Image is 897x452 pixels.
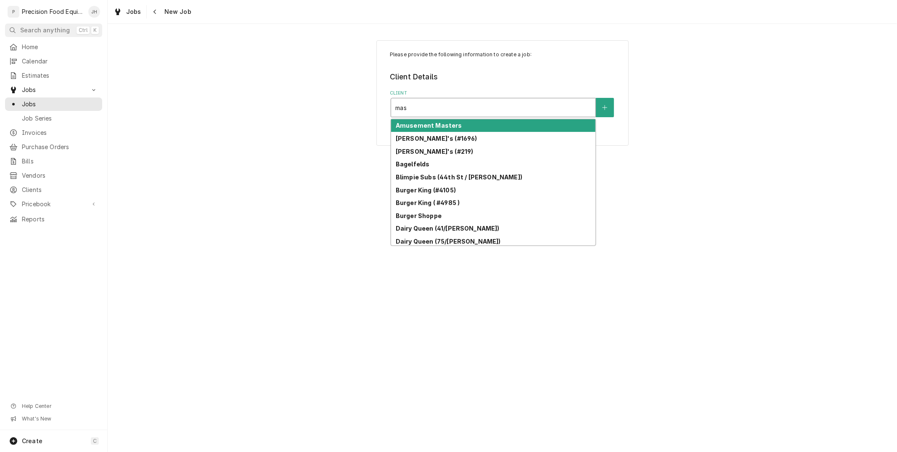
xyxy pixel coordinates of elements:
[390,71,615,82] legend: Client Details
[596,98,614,117] button: Create New Client
[5,97,102,111] a: Jobs
[22,171,98,180] span: Vendors
[22,403,97,410] span: Help Center
[5,69,102,82] a: Estimates
[5,400,102,412] a: Go to Help Center
[396,212,442,219] strong: Burger Shoppe
[5,112,102,125] a: Job Series
[5,55,102,68] a: Calendar
[5,183,102,197] a: Clients
[390,51,615,58] p: Please provide the following information to create a job:
[396,173,522,181] strong: Blimpie Subs (44th St / [PERSON_NAME])
[22,186,98,194] span: Clients
[602,105,607,110] svg: Create New Client
[22,100,98,108] span: Jobs
[396,122,462,129] strong: Amusement Masters
[376,40,629,146] div: Job Create/Update
[5,24,102,37] button: Search anythingCtrlK
[93,438,97,444] span: C
[396,199,460,206] strong: Burger King ( #4985 )
[22,86,85,94] span: Jobs
[22,114,98,123] span: Job Series
[22,57,98,66] span: Calendar
[5,169,102,182] a: Vendors
[396,238,501,245] strong: Dairy Queen (75/[PERSON_NAME])
[22,200,85,208] span: Pricebook
[5,140,102,154] a: Purchase Orders
[22,129,98,137] span: Invoices
[110,5,145,18] a: Jobs
[396,187,456,194] strong: Burger King (#4105)
[93,27,97,34] span: K
[8,6,19,18] div: P
[162,8,191,16] span: New Job
[22,43,98,51] span: Home
[88,6,100,18] div: Jason Hertel's Avatar
[5,213,102,226] a: Reports
[22,71,98,80] span: Estimates
[20,26,70,34] span: Search anything
[126,8,141,16] span: Jobs
[5,126,102,139] a: Invoices
[88,6,100,18] div: JH
[396,225,500,232] strong: Dairy Queen (41/[PERSON_NAME])
[148,5,162,18] button: Navigate back
[390,51,615,117] div: Job Create/Update Form
[22,157,98,166] span: Bills
[5,83,102,97] a: Go to Jobs
[22,8,84,16] div: Precision Food Equipment LLC
[396,148,474,155] strong: [PERSON_NAME]'s (#219)
[5,40,102,54] a: Home
[5,197,102,211] a: Go to Pricebook
[396,160,430,168] strong: Bagelfelds
[5,155,102,168] a: Bills
[390,90,615,117] div: Client
[79,27,87,34] span: Ctrl
[22,437,42,444] span: Create
[22,215,98,223] span: Reports
[5,413,102,425] a: Go to What's New
[390,90,615,97] label: Client
[22,143,98,151] span: Purchase Orders
[22,415,97,422] span: What's New
[396,135,477,142] strong: [PERSON_NAME]'s (#1696)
